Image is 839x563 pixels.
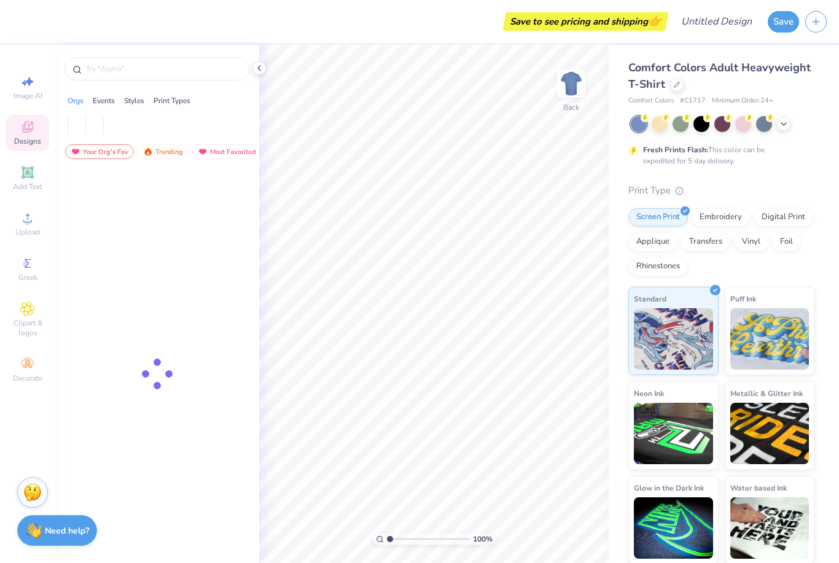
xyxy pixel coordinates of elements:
[14,136,41,146] span: Designs
[13,373,42,383] span: Decorate
[559,71,583,96] img: Back
[85,63,242,75] input: Try "Alpha"
[138,144,189,159] div: Trending
[634,481,704,494] span: Glow in the Dark Ink
[730,481,787,494] span: Water based Ink
[15,227,40,237] span: Upload
[628,96,674,106] span: Comfort Colors
[772,233,801,251] div: Foil
[45,525,89,537] strong: Need help?
[124,95,144,106] div: Styles
[730,497,810,559] img: Water based Ink
[628,233,677,251] div: Applique
[671,9,762,34] input: Untitled Design
[634,497,713,559] img: Glow in the Dark Ink
[634,292,666,305] span: Standard
[643,144,794,166] div: This color can be expedited for 5 day delivery.
[563,102,579,113] div: Back
[192,144,262,159] div: Most Favorited
[154,95,190,106] div: Print Types
[681,233,730,251] div: Transfers
[692,208,750,227] div: Embroidery
[634,387,664,400] span: Neon Ink
[628,257,688,276] div: Rhinestones
[628,60,811,91] span: Comfort Colors Adult Heavyweight T-Shirt
[65,144,134,159] div: Your Org's Fav
[634,403,713,464] img: Neon Ink
[18,273,37,282] span: Greek
[628,208,688,227] div: Screen Print
[680,96,706,106] span: # C1717
[730,403,810,464] img: Metallic & Glitter Ink
[71,147,80,156] img: most_fav.gif
[730,292,756,305] span: Puff Ink
[734,233,768,251] div: Vinyl
[506,12,665,31] div: Save to see pricing and shipping
[754,208,813,227] div: Digital Print
[14,91,42,101] span: Image AI
[6,318,49,338] span: Clipart & logos
[93,95,115,106] div: Events
[648,14,661,28] span: 👉
[768,11,799,33] button: Save
[712,96,773,106] span: Minimum Order: 24 +
[68,95,84,106] div: Orgs
[13,182,42,192] span: Add Text
[473,534,493,545] span: 100 %
[643,145,708,155] strong: Fresh Prints Flash:
[730,387,803,400] span: Metallic & Glitter Ink
[628,184,814,198] div: Print Type
[634,308,713,370] img: Standard
[143,147,153,156] img: trending.gif
[198,147,208,156] img: most_fav.gif
[730,308,810,370] img: Puff Ink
